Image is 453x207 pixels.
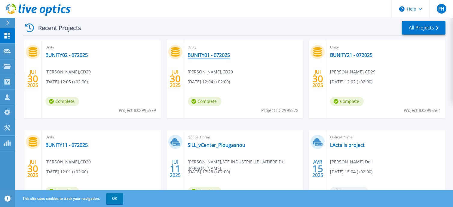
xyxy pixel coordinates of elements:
span: [PERSON_NAME] , CD29 [330,69,375,75]
span: Complete [45,187,79,196]
span: [PERSON_NAME] , CD29 [188,69,233,75]
button: OK [106,193,123,204]
div: JUI 2025 [312,68,323,90]
span: [DATE] 12:05 (+02:00) [45,79,88,85]
span: Anonymous [330,187,368,196]
span: Complete [188,187,222,196]
span: Complete [45,97,79,106]
a: SILL_vCenter_Plougasnou [188,142,246,148]
span: 30 [27,76,38,81]
span: [PERSON_NAME] , CD29 [45,69,91,75]
span: [DATE] 17:23 (+02:00) [188,168,230,175]
span: [DATE] 15:04 (+02:00) [330,168,372,175]
span: FH [438,6,444,11]
span: Unity [45,44,157,51]
div: JUI 2025 [170,68,181,90]
span: 11 [170,166,181,171]
div: Recent Projects [23,20,89,35]
a: BUNITY11 - 072025 [45,142,88,148]
a: BUNITY01 - 072025 [188,52,230,58]
span: Complete [188,97,222,106]
span: [PERSON_NAME] , STE INDUSTRIELLE LAITIERE DU [PERSON_NAME] [188,159,303,172]
span: [DATE] 12:04 (+02:00) [188,79,230,85]
a: BUNITY21 - 072025 [330,52,372,58]
a: All Projects [402,21,445,35]
span: [PERSON_NAME] , Dell [330,159,373,165]
div: JUI 2025 [27,68,38,90]
span: 15 [312,166,323,171]
span: Unity [45,134,157,141]
span: [DATE] 12:01 (+02:00) [45,168,88,175]
span: Unity [188,44,300,51]
span: Project ID: 2995579 [119,107,156,114]
span: Optical Prime [330,134,442,141]
span: This site uses cookies to track your navigation. [17,193,123,204]
div: AVR 2025 [312,158,323,180]
span: Unity [330,44,442,51]
a: BUNITY02 - 072025 [45,52,88,58]
div: JUI 2025 [170,158,181,180]
div: JUI 2025 [27,158,38,180]
span: 30 [170,76,181,81]
span: 30 [27,166,38,171]
span: [DATE] 12:02 (+02:00) [330,79,372,85]
span: 30 [312,76,323,81]
span: Project ID: 2995578 [261,107,298,114]
span: Optical Prime [188,134,300,141]
span: Complete [330,97,364,106]
span: Project ID: 2995561 [404,107,441,114]
span: [PERSON_NAME] , CD29 [45,159,91,165]
a: LActalis project [330,142,365,148]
